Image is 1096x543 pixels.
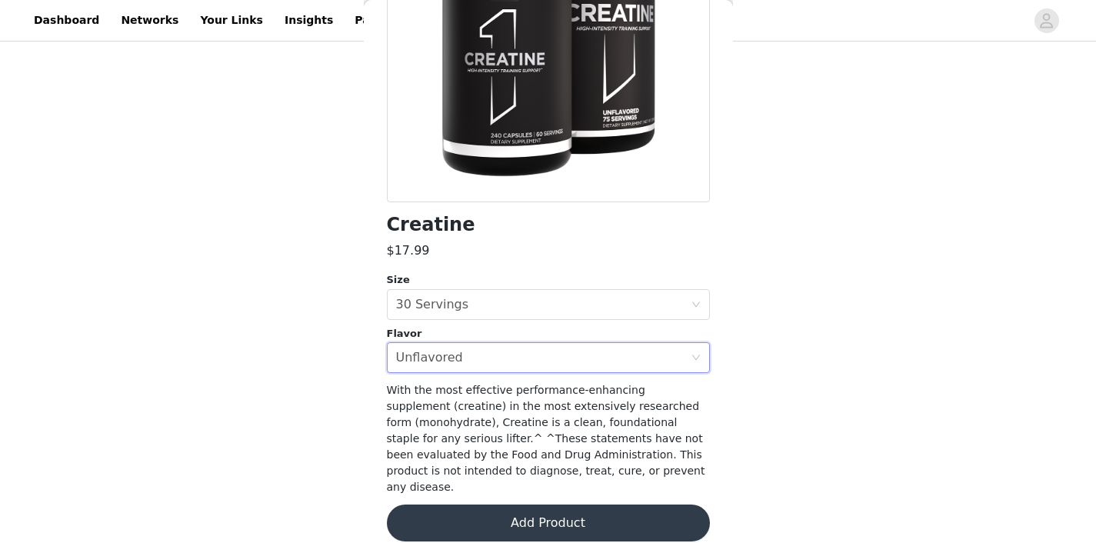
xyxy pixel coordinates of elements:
div: avatar [1039,8,1054,33]
div: Unflavored [396,343,463,372]
div: Size [387,272,710,288]
a: Insights [275,3,342,38]
span: With the most effective performance-enhancing supplement (creatine) in the most extensively resea... [387,384,705,493]
div: 30 Servings [396,290,469,319]
a: Networks [112,3,188,38]
a: Dashboard [25,3,108,38]
button: Add Product [387,505,710,541]
h1: Creatine [387,215,475,235]
a: Your Links [191,3,272,38]
a: Payouts [345,3,412,38]
div: Flavor [387,326,710,341]
h3: $17.99 [387,242,430,260]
